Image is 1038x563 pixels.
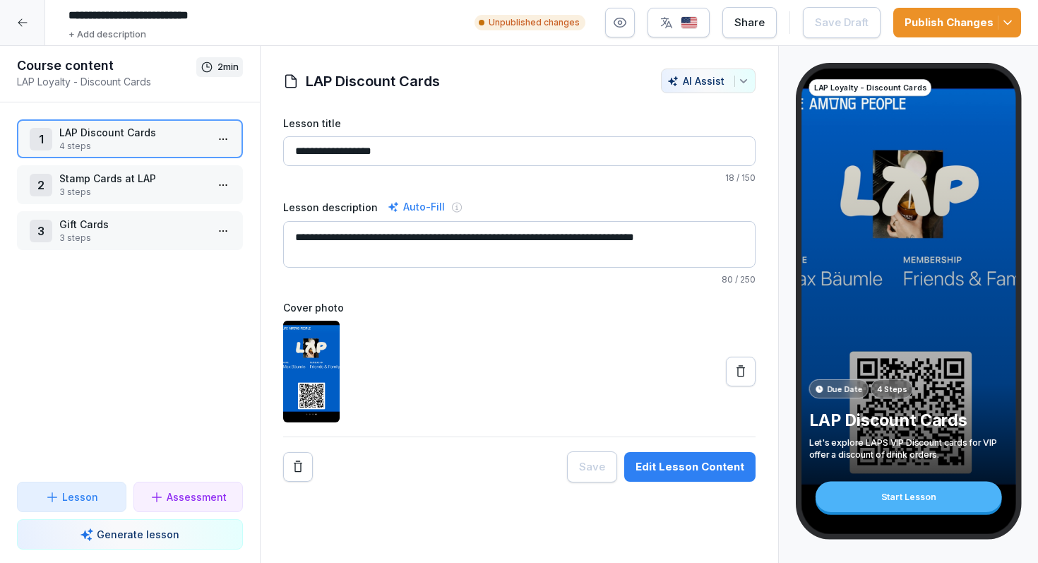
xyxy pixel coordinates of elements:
h1: LAP Discount Cards [306,71,440,92]
button: Assessment [133,482,243,512]
p: Gift Cards [59,217,206,232]
div: 2Stamp Cards at LAP3 steps [17,165,243,204]
p: + Add description [68,28,146,42]
div: Save [579,459,605,475]
p: 2 min [217,60,239,74]
div: Start Lesson [815,482,1001,512]
span: 18 [725,172,734,183]
p: 3 steps [59,186,206,198]
div: Publish Changes [905,15,1010,30]
p: LAP Discount Cards [809,409,1008,429]
label: Cover photo [283,300,756,315]
div: Auto-Fill [385,198,448,215]
button: Share [722,7,777,38]
p: 4 Steps [876,383,907,394]
button: Generate lesson [17,519,243,550]
p: 4 steps [59,140,206,153]
p: / 150 [283,172,756,184]
span: 80 [722,274,733,285]
p: LAP Loyalty - Discount Cards [813,82,926,93]
p: Lesson [62,490,98,504]
p: / 250 [283,273,756,286]
p: Due Date [827,383,862,394]
button: AI Assist [661,69,756,93]
button: Publish Changes [893,8,1021,37]
p: LAP Discount Cards [59,125,206,140]
h1: Course content [17,57,196,74]
p: Stamp Cards at LAP [59,171,206,186]
div: 1 [30,128,52,150]
div: Share [734,15,765,30]
label: Lesson title [283,116,756,131]
p: Let's explore LAPS VIP Discount cards for VIP offer a discount of drink orders. [809,437,1008,461]
p: Generate lesson [97,527,179,542]
button: Save Draft [803,7,881,38]
p: 3 steps [59,232,206,244]
div: AI Assist [667,75,749,87]
p: Assessment [167,490,227,504]
p: Unpublished changes [489,16,580,29]
div: 2 [30,174,52,196]
div: Save Draft [815,15,869,30]
button: Lesson [17,482,126,512]
button: Edit Lesson Content [624,452,756,482]
button: Remove [283,452,313,482]
div: Edit Lesson Content [636,459,744,475]
button: Save [567,451,617,482]
img: us.svg [681,16,698,30]
label: Lesson description [283,200,378,215]
img: vyz6mlk3psdcsisswjtl4vdy.png [283,321,340,422]
div: 3 [30,220,52,242]
div: 3Gift Cards3 steps [17,211,243,250]
div: 1LAP Discount Cards4 steps [17,119,243,158]
p: LAP Loyalty - Discount Cards [17,74,196,89]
